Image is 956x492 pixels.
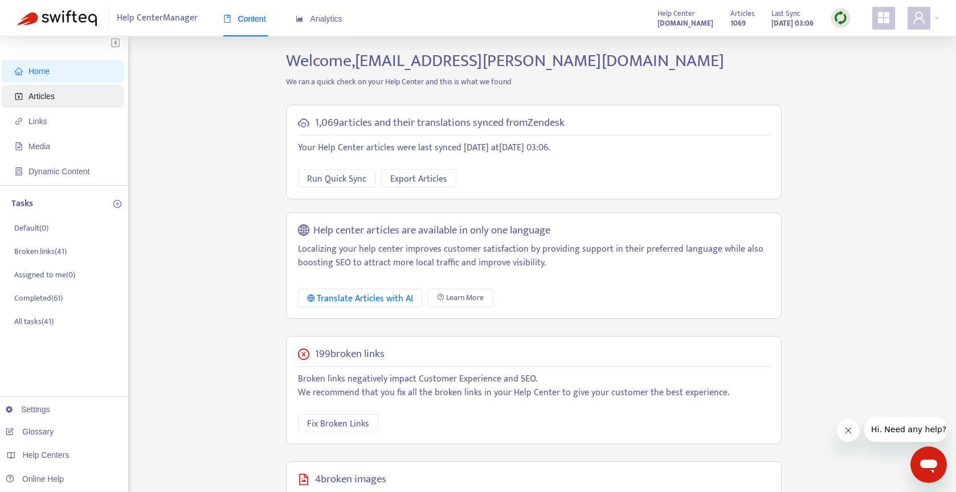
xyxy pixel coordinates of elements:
span: Articles [28,92,55,101]
a: Settings [6,405,50,414]
img: sync.dc5367851b00ba804db3.png [834,11,848,25]
span: Run Quick Sync [307,172,366,186]
span: Media [28,142,50,151]
span: Dynamic Content [28,167,89,176]
span: plus-circle [113,200,121,208]
p: Your Help Center articles were last synced [DATE] at [DATE] 03:06 . [298,141,770,155]
p: Assigned to me ( 0 ) [14,269,75,281]
span: Help Centers [23,450,70,460]
p: All tasks ( 41 ) [14,315,54,327]
p: Broken links negatively impact Customer Experience and SEO. We recommend that you fix all the bro... [298,372,770,400]
span: Export Articles [390,172,447,186]
span: Last Sync [771,7,800,20]
p: Default ( 0 ) [14,222,48,234]
iframe: Button to launch messaging window [910,446,947,483]
span: Links [28,117,47,126]
span: global [298,224,309,237]
button: Run Quick Sync [298,169,375,187]
a: [DOMAIN_NAME] [657,17,713,30]
a: Online Help [6,474,64,483]
span: Articles [730,7,754,20]
strong: 1069 [730,17,746,30]
h5: 4 broken images [315,473,386,486]
a: Glossary [6,427,54,436]
img: Swifteq [17,10,97,26]
span: appstore [877,11,890,24]
span: container [15,167,23,175]
span: user [912,11,926,24]
button: Translate Articles with AI [298,289,423,307]
span: file-image [15,142,23,150]
h5: Help center articles are available in only one language [313,224,550,237]
span: link [15,117,23,125]
a: Learn More [428,289,493,307]
iframe: Close message [837,419,860,442]
button: Export Articles [381,169,456,187]
span: home [15,67,23,75]
span: Learn More [446,292,484,304]
strong: [DATE] 03:06 [771,17,814,30]
button: Fix Broken Links [298,414,378,432]
iframe: Message from company [864,417,947,442]
span: Welcome, [EMAIL_ADDRESS][PERSON_NAME][DOMAIN_NAME] [286,47,724,75]
span: area-chart [296,15,304,23]
span: cloud-sync [298,117,309,129]
p: Broken links ( 41 ) [14,245,67,257]
span: book [223,15,231,23]
span: file-image [298,474,309,485]
p: We ran a quick check on your Help Center and this is what we found [277,76,790,88]
span: close-circle [298,348,309,360]
span: Fix Broken Links [307,417,369,431]
span: Help Center [657,7,695,20]
span: Analytics [296,14,342,23]
p: Localizing your help center improves customer satisfaction by providing support in their preferre... [298,243,770,270]
span: account-book [15,92,23,100]
div: Translate Articles with AI [307,292,414,306]
p: Tasks [11,197,33,211]
h5: 199 broken links [315,348,385,361]
h5: 1,069 articles and their translations synced from Zendesk [315,117,565,130]
p: Completed ( 61 ) [14,292,63,304]
span: Content [223,14,266,23]
span: Home [28,67,50,76]
span: Help Center Manager [117,7,198,29]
